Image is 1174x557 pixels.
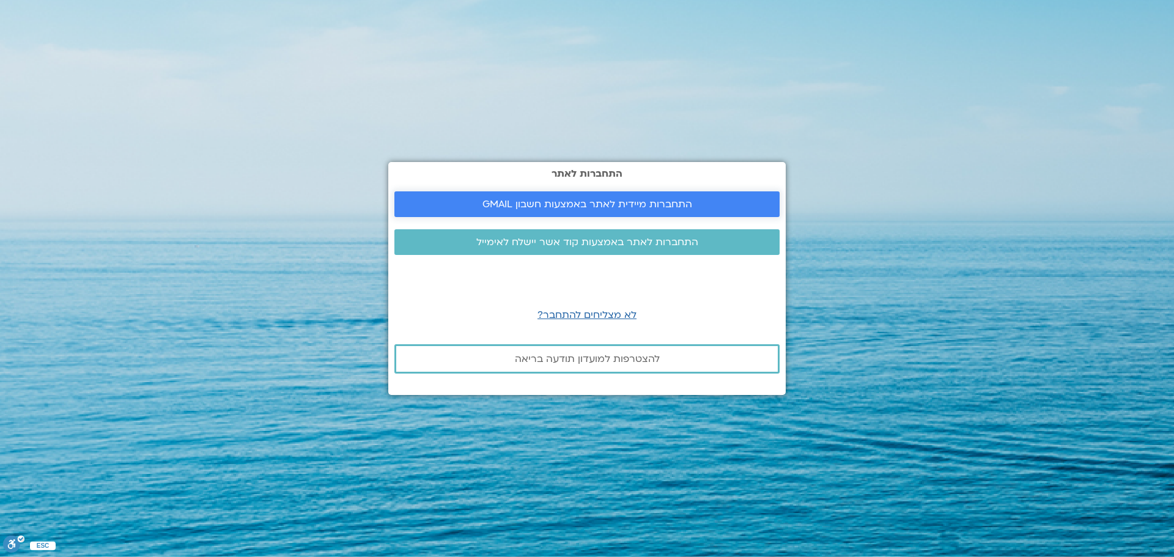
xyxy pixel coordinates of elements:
[394,191,780,217] a: התחברות מיידית לאתר באמצעות חשבון GMAIL
[394,229,780,255] a: התחברות לאתר באמצעות קוד אשר יישלח לאימייל
[482,199,692,210] span: התחברות מיידית לאתר באמצעות חשבון GMAIL
[476,237,698,248] span: התחברות לאתר באמצעות קוד אשר יישלח לאימייל
[394,344,780,374] a: להצטרפות למועדון תודעה בריאה
[515,353,660,364] span: להצטרפות למועדון תודעה בריאה
[537,308,637,322] a: לא מצליחים להתחבר?
[394,168,780,179] h2: התחברות לאתר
